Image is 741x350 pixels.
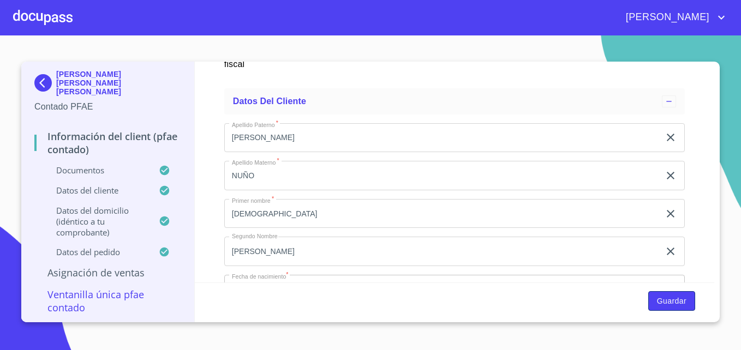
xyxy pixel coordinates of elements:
p: Información del Client (PFAE contado) [34,130,181,156]
img: Docupass spot blue [34,74,56,92]
p: Datos del pedido [34,246,159,257]
button: account of current user [618,9,728,26]
p: Contado PFAE [34,100,181,113]
div: [PERSON_NAME] [PERSON_NAME] [PERSON_NAME] [34,70,181,100]
button: clear input [664,245,677,258]
span: Datos del cliente [233,96,306,106]
p: [PERSON_NAME] [PERSON_NAME] [PERSON_NAME] [56,70,181,96]
p: Documentos [34,165,159,176]
p: Datos del cliente [34,185,159,196]
button: Guardar [648,291,695,311]
span: Guardar [657,294,686,308]
p: Ventanilla única PFAE contado [34,288,181,314]
button: clear input [664,169,677,182]
p: Datos del domicilio (idéntico a tu comprobante) [34,205,159,238]
span: [PERSON_NAME] [618,9,715,26]
p: Asignación de Ventas [34,266,181,279]
button: clear input [664,207,677,220]
button: clear input [664,131,677,144]
div: Datos del cliente [224,88,685,114]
